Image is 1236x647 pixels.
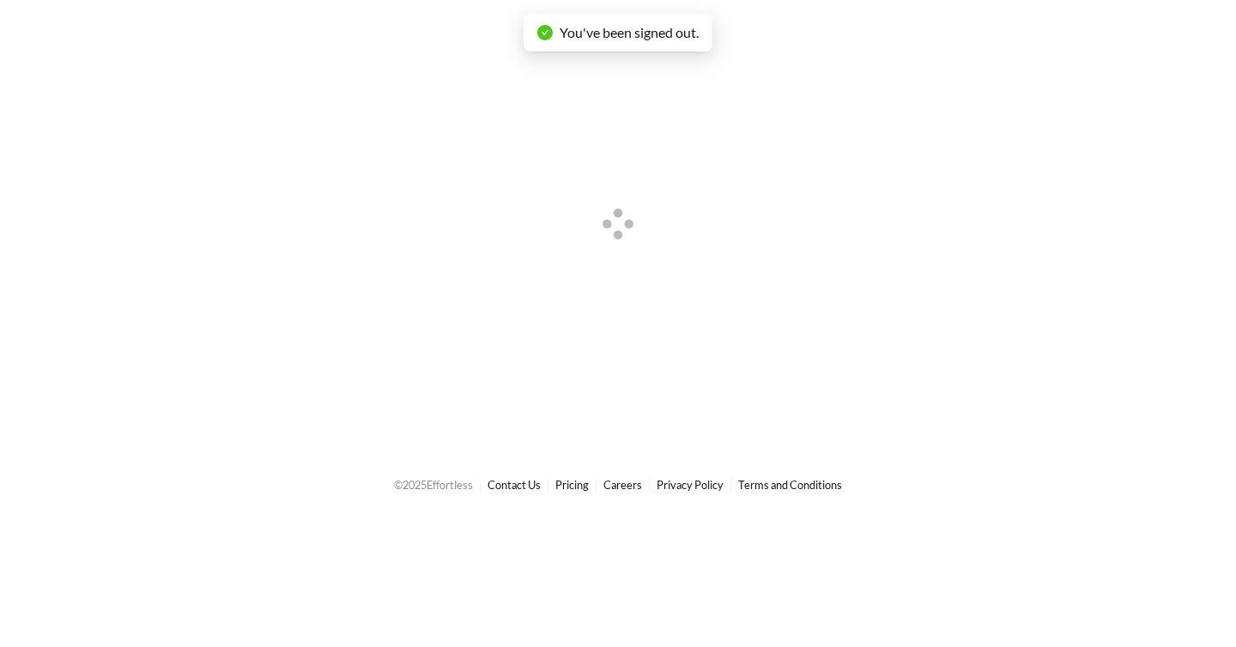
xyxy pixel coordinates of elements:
[488,478,541,492] a: Contact Us
[603,478,642,492] a: Careers
[560,24,699,40] span: You've been signed out.
[394,478,473,492] span: © 2025 Effortless
[555,478,589,492] a: Pricing
[738,478,842,492] a: Terms and Conditions
[657,478,724,492] a: Privacy Policy
[537,25,553,40] span: check-circle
